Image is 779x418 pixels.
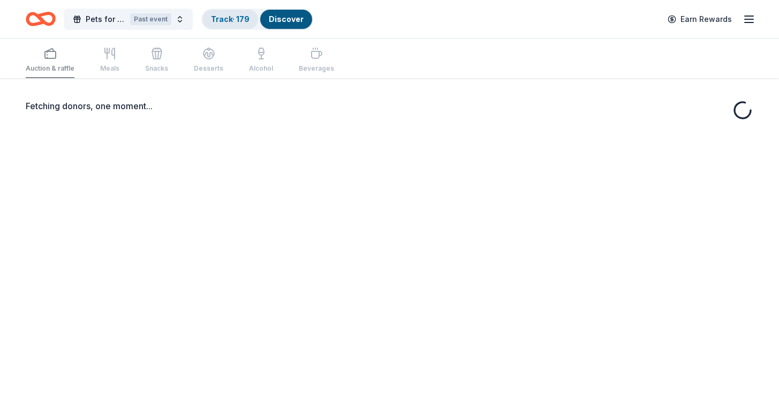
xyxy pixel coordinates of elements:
a: Earn Rewards [661,10,738,29]
a: Track· 179 [211,14,249,24]
div: Fetching donors, one moment... [26,100,753,112]
button: Pets for VetsPast event [64,9,193,30]
span: Pets for Vets [86,13,126,26]
div: Past event [130,13,171,25]
button: Track· 179Discover [201,9,313,30]
a: Discover [269,14,304,24]
a: Home [26,6,56,32]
